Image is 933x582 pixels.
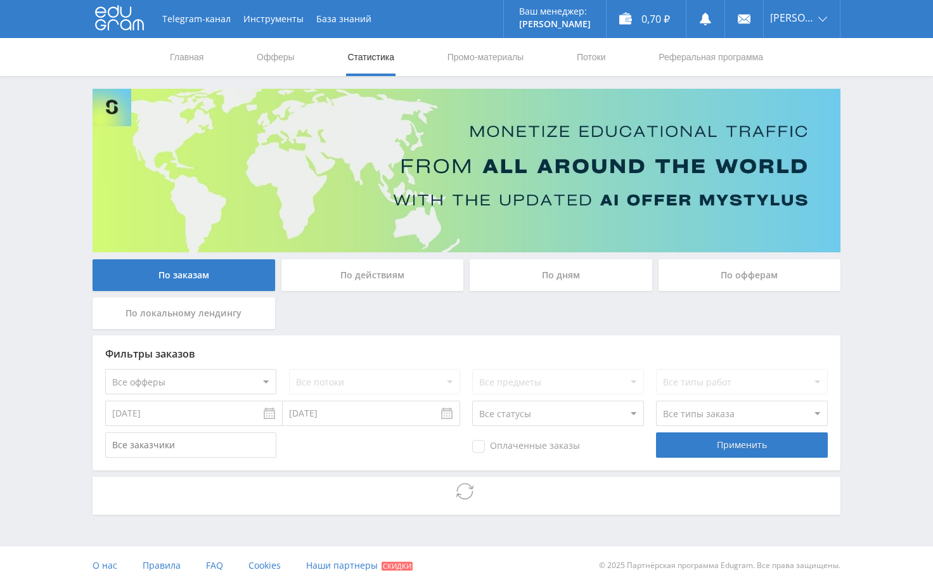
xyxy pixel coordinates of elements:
span: Cookies [248,559,281,571]
a: Главная [169,38,205,76]
span: [PERSON_NAME] [770,13,814,23]
span: FAQ [206,559,223,571]
span: Скидки [382,562,413,571]
div: По офферам [659,259,841,291]
a: Статистика [346,38,396,76]
span: Правила [143,559,181,571]
a: Офферы [255,38,296,76]
div: Применить [656,432,827,458]
div: По действиям [281,259,464,291]
span: О нас [93,559,117,571]
a: Потоки [576,38,607,76]
img: Banner [93,89,840,252]
a: Промо-материалы [446,38,525,76]
div: По заказам [93,259,275,291]
span: Оплаченные заказы [472,440,580,453]
span: Наши партнеры [306,559,378,571]
div: По локальному лендингу [93,297,275,329]
div: Фильтры заказов [105,348,828,359]
p: Ваш менеджер: [519,6,591,16]
a: Реферальная программа [657,38,764,76]
div: По дням [470,259,652,291]
p: [PERSON_NAME] [519,19,591,29]
input: Все заказчики [105,432,276,458]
